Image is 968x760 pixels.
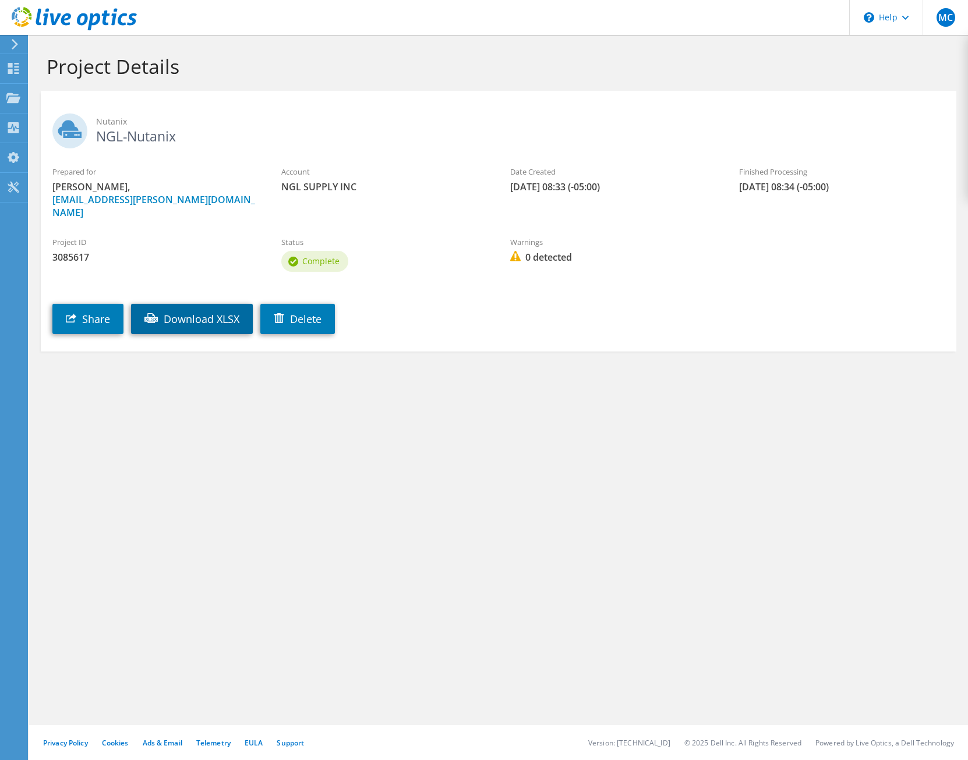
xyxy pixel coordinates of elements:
[815,738,954,748] li: Powered by Live Optics, a Dell Technology
[143,738,182,748] a: Ads & Email
[510,251,716,264] span: 0 detected
[43,738,88,748] a: Privacy Policy
[864,12,874,23] svg: \n
[260,304,335,334] a: Delete
[52,113,945,143] h2: NGL-Nutanix
[281,180,487,193] span: NGL SUPPLY INC
[52,251,258,264] span: 3085617
[102,738,129,748] a: Cookies
[281,166,487,177] label: Account
[302,255,340,267] span: Complete
[245,738,263,748] a: EULA
[196,738,231,748] a: Telemetry
[52,236,258,248] label: Project ID
[684,738,801,748] li: © 2025 Dell Inc. All Rights Reserved
[937,8,955,27] span: MC
[510,166,716,177] label: Date Created
[281,236,487,248] label: Status
[52,166,258,177] label: Prepared for
[52,180,258,219] span: [PERSON_NAME],
[510,236,716,248] label: Warnings
[131,304,253,334] a: Download XLSX
[96,115,945,128] span: Nutanix
[277,738,304,748] a: Support
[739,180,945,193] span: [DATE] 08:34 (-05:00)
[510,180,716,193] span: [DATE] 08:33 (-05:00)
[47,54,945,79] h1: Project Details
[52,193,255,219] a: [EMAIL_ADDRESS][PERSON_NAME][DOMAIN_NAME]
[52,304,123,334] a: Share
[588,738,670,748] li: Version: [TECHNICAL_ID]
[739,166,945,177] label: Finished Processing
